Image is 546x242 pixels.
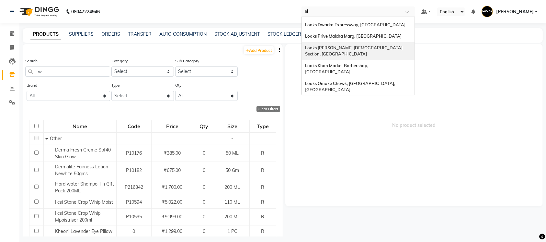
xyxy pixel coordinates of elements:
[231,136,233,141] span: -
[55,210,100,223] span: Ilcsi Stone Crop Whip Mpoistriser 200ml
[55,181,114,194] span: Hard water Shampo Tin GIft Pack 200ML
[162,199,183,205] span: ₹5,022.00
[305,81,396,92] span: Looks Omaxe Chowk, [GEOGRAPHIC_DATA], [GEOGRAPHIC_DATA]
[203,214,205,220] span: 0
[55,147,111,160] span: Derma Fresh Creme Spf40 Skin Glow
[50,136,62,141] span: Other
[305,22,405,27] span: Looks Dwarka Expressway, [GEOGRAPHIC_DATA]
[17,3,61,21] img: logo
[194,120,214,132] div: Qty
[224,199,240,205] span: 110 ML
[152,120,193,132] div: Price
[162,214,183,220] span: ₹9,999.00
[482,6,493,17] img: Ajay Choudhary
[111,82,120,88] label: Type
[111,58,128,64] label: Category
[261,184,265,190] span: R
[203,228,205,234] span: 0
[126,150,142,156] span: P10176
[203,167,205,173] span: 0
[203,150,205,156] span: 0
[244,46,274,54] a: Add Product
[224,214,240,220] span: 200 ML
[256,106,280,112] div: Clear Filters
[227,228,237,234] span: 1 PC
[175,82,181,88] label: Qty
[162,184,183,190] span: ₹1,700.00
[25,58,38,64] label: Search
[225,167,239,173] span: 50 Gm
[55,199,113,205] span: Ilcsi Stone Crop Whip Moist
[261,228,265,234] span: R
[55,228,112,234] span: Kheoni Lavender Eye Pillow
[55,164,108,176] span: Dermalite Fairness Lotion Newhite 50gms
[261,167,265,173] span: R
[261,150,265,156] span: R
[214,31,260,37] a: STOCK ADJUSTMENT
[126,199,142,205] span: P10594
[159,31,207,37] a: AUTO CONSUMPTION
[128,31,152,37] a: TRANSFER
[261,214,265,220] span: R
[27,82,37,88] label: Brand
[30,29,61,40] a: PRODUCTS
[215,120,249,132] div: Size
[69,31,94,37] a: SUPPLIERS
[126,167,142,173] span: P10182
[126,214,142,220] span: P10595
[164,150,181,156] span: ₹385.00
[164,167,181,173] span: ₹675.00
[203,199,205,205] span: 0
[305,45,404,57] span: Looks [PERSON_NAME] [DEMOGRAPHIC_DATA] Section, [GEOGRAPHIC_DATA]
[261,199,265,205] span: R
[267,31,301,37] a: STOCK LEDGER
[175,58,199,64] label: Sub Category
[71,3,100,21] b: 08047224946
[224,184,240,190] span: 200 ML
[285,44,543,206] span: No product selected
[203,184,205,190] span: 0
[250,120,276,132] div: Type
[101,31,120,37] a: ORDERS
[301,17,415,95] ng-dropdown-panel: Options list
[496,8,534,15] span: [PERSON_NAME]
[305,63,369,75] span: Looks Khan Market Barbershop, [GEOGRAPHIC_DATA]
[305,33,402,39] span: Looks Prive Malcha Marg, [GEOGRAPHIC_DATA]
[45,136,50,141] span: Collapse Row
[162,228,183,234] span: ₹1,299.00
[117,120,151,132] div: Code
[133,228,135,234] span: 0
[226,150,239,156] span: 50 ML
[125,184,143,190] span: P216342
[25,67,110,77] input: Search by product name or code
[44,120,116,132] div: Name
